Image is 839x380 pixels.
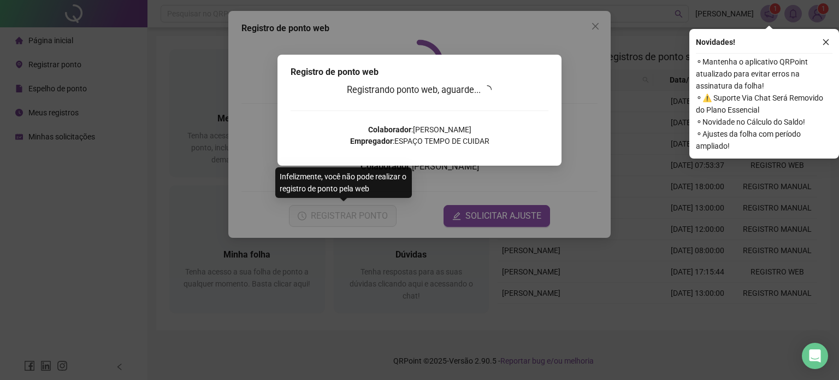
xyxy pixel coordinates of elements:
div: Registro de ponto web [291,66,548,79]
span: ⚬ Novidade no Cálculo do Saldo! [696,116,832,128]
h3: Registrando ponto web, aguarde... [291,83,548,97]
p: : [PERSON_NAME] : ESPAÇO TEMPO DE CUIDAR [291,124,548,147]
span: loading [482,84,493,95]
span: ⚬ Ajustes da folha com período ampliado! [696,128,832,152]
span: ⚬ Mantenha o aplicativo QRPoint atualizado para evitar erros na assinatura da folha! [696,56,832,92]
span: close [822,38,830,46]
span: Novidades ! [696,36,735,48]
span: ⚬ ⚠️ Suporte Via Chat Será Removido do Plano Essencial [696,92,832,116]
div: Infelizmente, você não pode realizar o registro de ponto pela web [275,167,412,198]
strong: Colaborador [368,125,411,134]
div: Open Intercom Messenger [802,343,828,369]
strong: Empregador [350,137,393,145]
